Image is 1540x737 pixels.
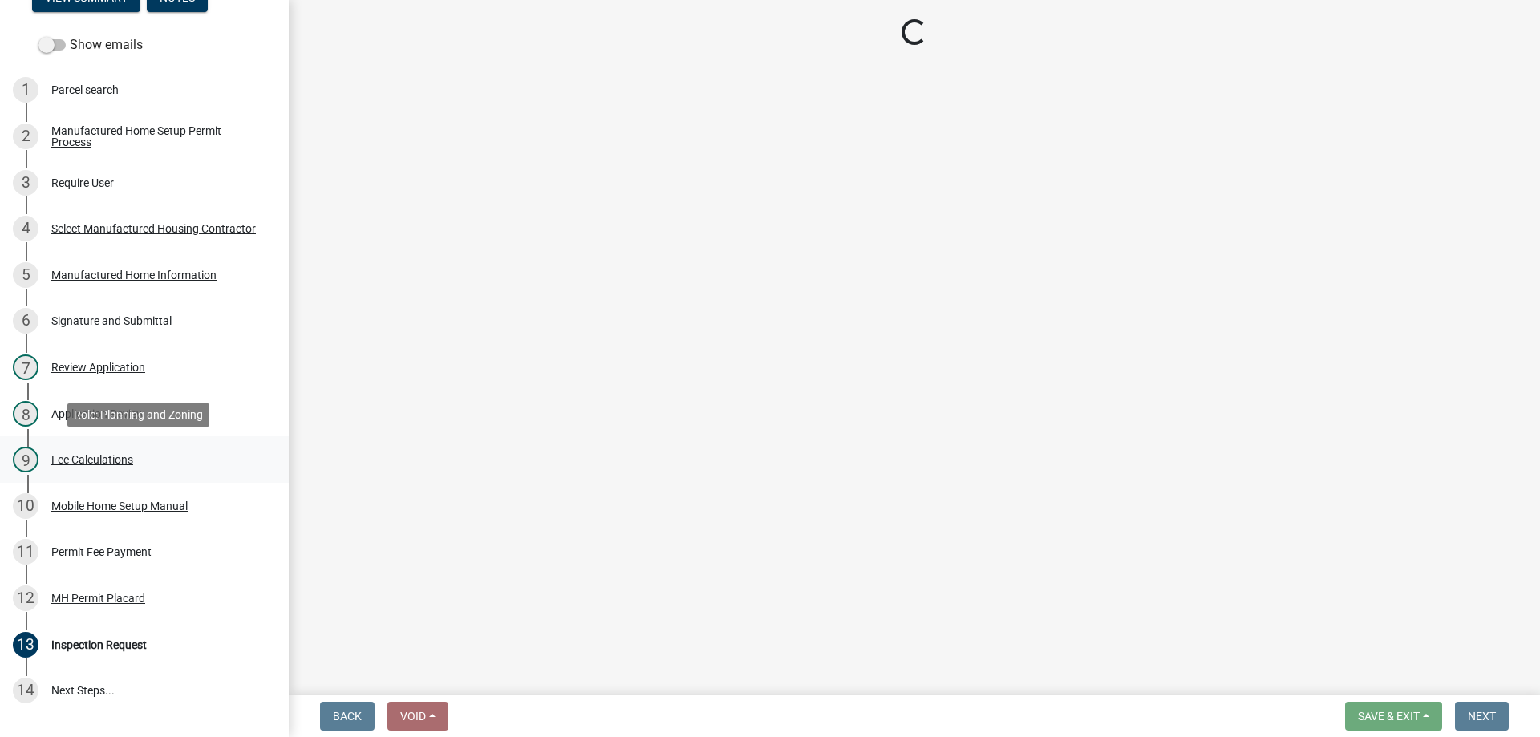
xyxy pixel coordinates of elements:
span: Save & Exit [1358,710,1420,723]
div: Fee Calculations [51,454,133,465]
div: 4 [13,216,38,241]
div: 10 [13,493,38,519]
div: Parcel search [51,84,119,95]
div: Role: Planning and Zoning [67,403,209,427]
div: Signature and Submittal [51,315,172,326]
div: 3 [13,170,38,196]
button: Next [1455,702,1509,731]
div: Review Application [51,362,145,373]
div: 11 [13,539,38,565]
div: MH Permit Placard [51,593,145,604]
button: Back [320,702,375,731]
div: 5 [13,262,38,288]
div: Manufactured Home Setup Permit Process [51,125,263,148]
div: Mobile Home Setup Manual [51,500,188,512]
div: Application Review [51,408,145,419]
button: Void [387,702,448,731]
button: Save & Exit [1345,702,1442,731]
div: Inspection Request [51,639,147,650]
div: Require User [51,177,114,188]
div: 7 [13,354,38,380]
label: Show emails [38,35,143,55]
div: 13 [13,632,38,658]
div: 2 [13,124,38,149]
div: 8 [13,401,38,427]
div: 1 [13,77,38,103]
div: Select Manufactured Housing Contractor [51,223,256,234]
div: 6 [13,308,38,334]
span: Next [1468,710,1496,723]
div: 12 [13,585,38,611]
div: Manufactured Home Information [51,269,217,281]
div: 14 [13,678,38,703]
div: 9 [13,447,38,472]
span: Void [400,710,426,723]
div: Permit Fee Payment [51,546,152,557]
span: Back [333,710,362,723]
